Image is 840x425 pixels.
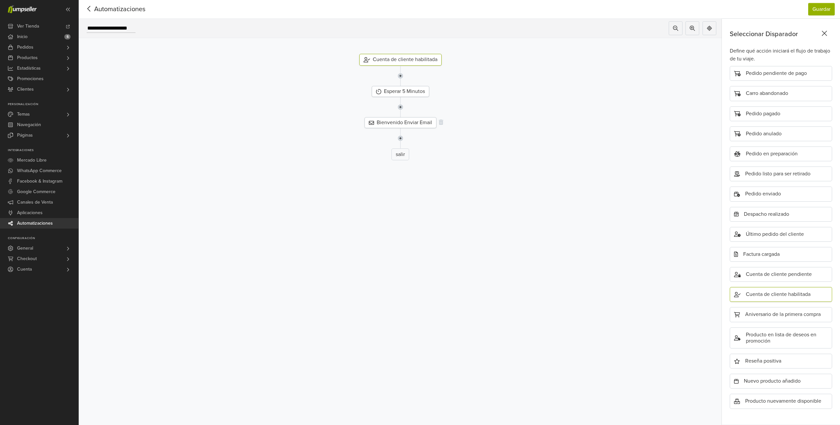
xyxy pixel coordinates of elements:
p: Personalización [8,102,78,106]
span: General [17,243,33,254]
span: Estadísticas [17,63,41,74]
span: Productos [17,53,38,63]
span: Facebook & Instagram [17,176,62,187]
span: Checkout [17,254,37,264]
div: Aniversario de la primera compra [730,307,832,322]
div: Bienvenido Enviar Email [365,117,436,128]
span: Automatizaciones [84,4,135,14]
span: Aplicaciones [17,208,43,218]
img: line-7960e5f4d2b50ad2986e.svg [398,97,403,117]
span: Ver Tienda [17,21,39,32]
div: Producto nuevamente disponible [730,394,832,409]
div: Cuenta de cliente pendiente [730,267,832,282]
div: Último pedido del cliente [730,227,832,242]
div: Despacho realizado [730,207,832,222]
img: line-7960e5f4d2b50ad2986e.svg [398,66,403,86]
div: Cuenta de cliente habilitada [730,287,832,302]
span: Mercado Libre [17,155,47,166]
span: Canales de Venta [17,197,53,208]
div: Reseña positiva [730,354,832,369]
div: Pedido listo para ser retirado [730,167,832,181]
span: Pedidos [17,42,33,53]
span: Promociones [17,74,44,84]
span: Clientes [17,84,34,95]
img: line-7960e5f4d2b50ad2986e.svg [398,128,403,148]
div: Pedido pagado [730,106,832,121]
span: 5 [64,34,71,39]
div: Nuevo producto añadido [730,374,832,389]
div: Pedido enviado [730,187,832,201]
span: Navegación [17,120,41,130]
p: Integraciones [8,148,78,152]
div: Carro abandonado [730,86,832,101]
div: Pedido en preparación [730,146,832,161]
p: Configuración [8,236,78,240]
div: salir [391,148,409,160]
div: Pedido anulado [730,126,832,141]
span: Temas [17,109,30,120]
div: Define qué acción iniciará el flujo de trabajo de tu viaje. [730,47,832,63]
div: Factura cargada [730,247,832,262]
div: Cuenta de cliente habilitada [359,54,442,66]
div: Esperar 5 Minutos [372,86,429,97]
button: Guardar [808,3,835,15]
div: Seleccionar Disparador [730,29,829,39]
span: Google Commerce [17,187,55,197]
span: WhatsApp Commerce [17,166,62,176]
span: Inicio [17,32,28,42]
span: Automatizaciones [17,218,53,229]
span: Cuenta [17,264,32,275]
div: Pedido pendiente de pago [730,66,832,81]
span: Páginas [17,130,33,141]
div: Producto en lista de deseos en promoción [730,327,832,348]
